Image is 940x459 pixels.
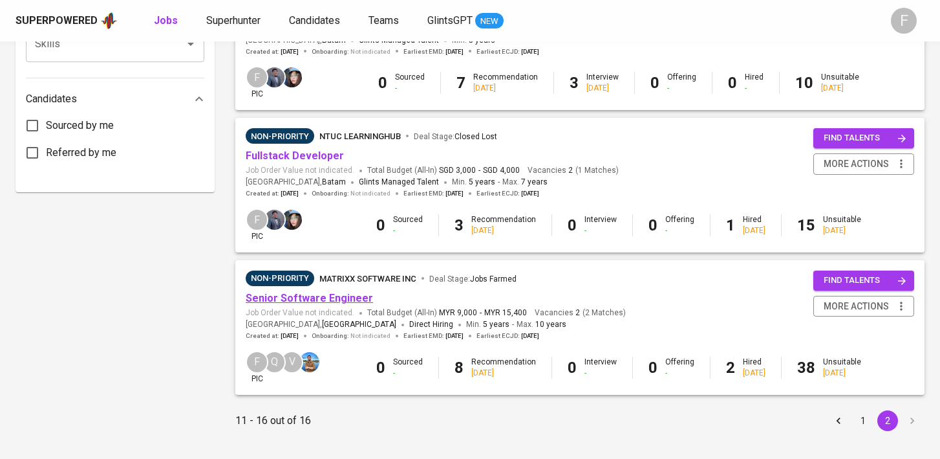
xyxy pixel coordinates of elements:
[743,214,765,236] div: Hired
[476,189,539,198] span: Earliest ECJD :
[828,410,849,431] button: Go to previous page
[154,13,180,29] a: Jobs
[246,165,354,176] span: Job Order Value not indicated.
[795,74,813,92] b: 10
[445,47,464,56] span: [DATE]
[263,351,286,374] div: Q
[891,8,917,34] div: F
[466,320,509,329] span: Min.
[478,165,480,176] span: -
[824,273,906,288] span: find talents
[246,351,268,374] div: F
[16,14,98,28] div: Superpowered
[665,357,694,379] div: Offering
[823,214,861,236] div: Unsuitable
[535,308,626,319] span: Vacancies ( 2 Matches )
[728,74,737,92] b: 0
[319,131,401,141] span: NTUC LearningHub
[743,357,765,379] div: Hired
[743,225,765,236] div: [DATE]
[403,189,464,198] span: Earliest EMD :
[246,271,314,286] div: Talent(s) in Pipeline’s Final Stages
[813,296,914,317] button: more actions
[573,308,580,319] span: 2
[235,413,311,429] p: 11 - 16 out of 16
[726,359,735,377] b: 2
[471,225,536,236] div: [DATE]
[395,72,425,94] div: Sourced
[246,351,268,385] div: pic
[299,352,319,372] img: alafson@glints.com
[471,368,536,379] div: [DATE]
[745,72,764,94] div: Hired
[367,308,527,319] span: Total Budget (All-In)
[454,132,497,141] span: Closed Lost
[16,11,118,30] a: Superpoweredapp logo
[246,272,314,285] span: Non-Priority
[648,216,657,234] b: 0
[521,177,548,186] span: 7 years
[376,359,385,377] b: 0
[471,214,536,236] div: Recommendation
[312,189,390,198] span: Onboarding :
[281,47,299,56] span: [DATE]
[521,189,539,198] span: [DATE]
[264,67,284,87] img: jhon@glints.com
[570,74,579,92] b: 3
[797,216,815,234] b: 15
[586,72,619,94] div: Interview
[281,189,299,198] span: [DATE]
[376,216,385,234] b: 0
[246,208,268,242] div: pic
[246,130,314,143] span: Non-Priority
[312,47,390,56] span: Onboarding :
[264,210,284,230] img: jhon@glints.com
[246,308,354,319] span: Job Order Value not indicated.
[246,66,268,89] div: F
[46,118,114,133] span: Sourced by me
[439,165,476,176] span: SGD 3,000
[665,214,694,236] div: Offering
[322,176,346,189] span: Batam
[182,35,200,53] button: Open
[445,331,464,341] span: [DATE]
[246,176,346,189] span: [GEOGRAPHIC_DATA] ,
[498,176,500,189] span: -
[483,320,509,329] span: 5 years
[393,225,423,236] div: -
[454,216,464,234] b: 3
[246,150,344,162] a: Fullstack Developer
[667,83,696,94] div: -
[521,331,539,341] span: [DATE]
[667,72,696,94] div: Offering
[393,368,423,379] div: -
[745,83,764,94] div: -
[246,47,299,56] span: Created at :
[427,13,504,29] a: GlintsGPT NEW
[821,83,859,94] div: [DATE]
[471,357,536,379] div: Recommendation
[473,72,538,94] div: Recommendation
[100,11,118,30] img: app logo
[281,331,299,341] span: [DATE]
[826,410,924,431] nav: pagination navigation
[312,331,390,341] span: Onboarding :
[469,36,495,45] span: 5 years
[476,47,539,56] span: Earliest ECJD :
[470,274,517,284] span: Jobs Farmed
[439,308,477,319] span: MYR 9,000
[476,331,539,341] span: Earliest ECJD :
[154,14,178,27] b: Jobs
[246,331,299,341] span: Created at :
[289,13,343,29] a: Candidates
[246,292,373,304] a: Senior Software Engineer
[517,320,566,329] span: Max.
[483,165,520,176] span: SGD 4,000
[475,15,504,28] span: NEW
[824,298,889,315] span: more actions
[26,86,204,112] div: Candidates
[568,216,577,234] b: 0
[824,156,889,172] span: more actions
[378,74,387,92] b: 0
[824,131,906,146] span: find talents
